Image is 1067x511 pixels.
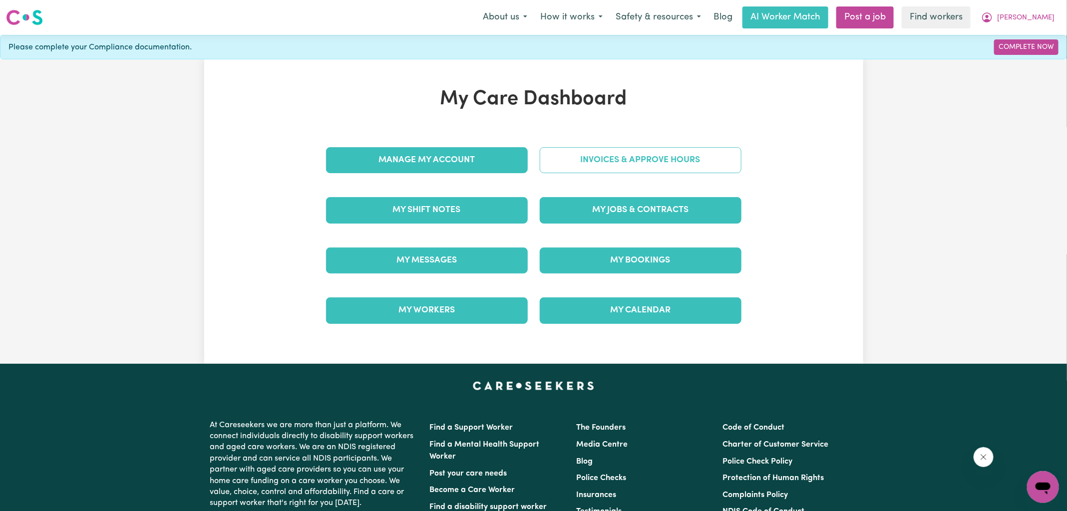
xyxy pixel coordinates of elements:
[6,6,43,29] a: Careseekers logo
[320,87,747,111] h1: My Care Dashboard
[430,470,507,478] a: Post your care needs
[576,424,626,432] a: The Founders
[534,7,609,28] button: How it works
[742,6,828,28] a: AI Worker Match
[430,424,513,432] a: Find a Support Worker
[326,297,528,323] a: My Workers
[8,41,192,53] span: Please complete your Compliance documentation.
[576,474,626,482] a: Police Checks
[722,441,828,449] a: Charter of Customer Service
[6,7,60,15] span: Need any help?
[902,6,971,28] a: Find workers
[836,6,894,28] a: Post a job
[476,7,534,28] button: About us
[326,147,528,173] a: Manage My Account
[997,12,1055,23] span: [PERSON_NAME]
[1027,471,1059,503] iframe: Button to launch messaging window
[576,491,616,499] a: Insurances
[540,147,741,173] a: Invoices & Approve Hours
[540,197,741,223] a: My Jobs & Contracts
[722,424,784,432] a: Code of Conduct
[994,39,1059,55] a: Complete Now
[722,474,824,482] a: Protection of Human Rights
[430,486,515,494] a: Become a Care Worker
[576,458,593,466] a: Blog
[430,503,547,511] a: Find a disability support worker
[326,197,528,223] a: My Shift Notes
[473,382,594,390] a: Careseekers home page
[576,441,628,449] a: Media Centre
[540,297,741,323] a: My Calendar
[540,248,741,273] a: My Bookings
[430,441,540,461] a: Find a Mental Health Support Worker
[722,458,792,466] a: Police Check Policy
[975,7,1061,28] button: My Account
[708,6,738,28] a: Blog
[722,491,788,499] a: Complaints Policy
[609,7,708,28] button: Safety & resources
[6,8,43,26] img: Careseekers logo
[974,447,994,467] iframe: Close message
[326,248,528,273] a: My Messages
